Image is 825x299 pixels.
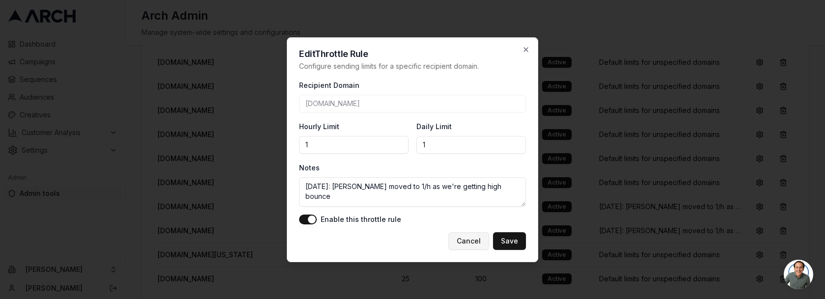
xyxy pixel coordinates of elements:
label: Recipient Domain [299,81,359,89]
button: Save [493,232,526,250]
label: Hourly Limit [299,122,339,131]
h2: Edit Throttle Rule [299,50,526,58]
textarea: [DATE]: [PERSON_NAME] moved to 1/h as we're getting high bounce [299,177,526,207]
button: Cancel [448,232,489,250]
label: Enable this throttle rule [321,216,401,223]
p: Configure sending limits for a specific recipient domain. [299,61,526,71]
input: No limit [299,136,409,154]
input: No limit [416,136,526,154]
label: Notes [299,163,320,172]
label: Daily Limit [416,122,452,131]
